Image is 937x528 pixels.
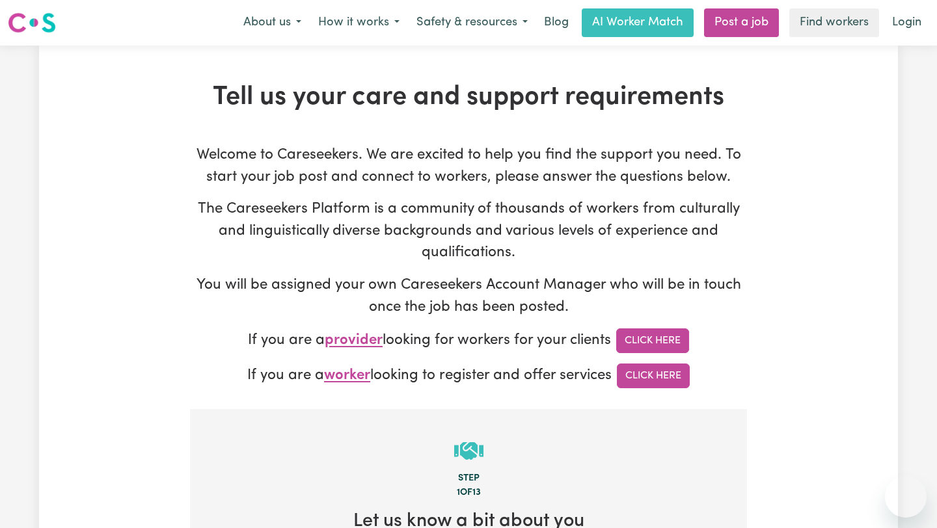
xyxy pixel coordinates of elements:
[617,363,690,388] a: Click Here
[235,9,310,36] button: About us
[8,8,56,38] a: Careseekers logo
[536,8,577,37] a: Blog
[190,144,747,188] p: Welcome to Careseekers. We are excited to help you find the support you need. To start your job p...
[885,476,927,518] iframe: Button to launch messaging window
[704,8,779,37] a: Post a job
[582,8,694,37] a: AI Worker Match
[616,328,689,353] a: Click Here
[190,82,747,113] h1: Tell us your care and support requirements
[789,8,879,37] a: Find workers
[211,486,726,500] div: 1 of 13
[408,9,536,36] button: Safety & resources
[8,11,56,34] img: Careseekers logo
[190,328,747,353] p: If you are a looking for workers for your clients
[324,369,370,384] span: worker
[190,274,747,318] p: You will be assigned your own Careseekers Account Manager who will be in touch once the job has b...
[211,471,726,486] div: Step
[884,8,929,37] a: Login
[325,334,383,349] span: provider
[190,363,747,388] p: If you are a looking to register and offer services
[190,198,747,264] p: The Careseekers Platform is a community of thousands of workers from culturally and linguisticall...
[310,9,408,36] button: How it works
